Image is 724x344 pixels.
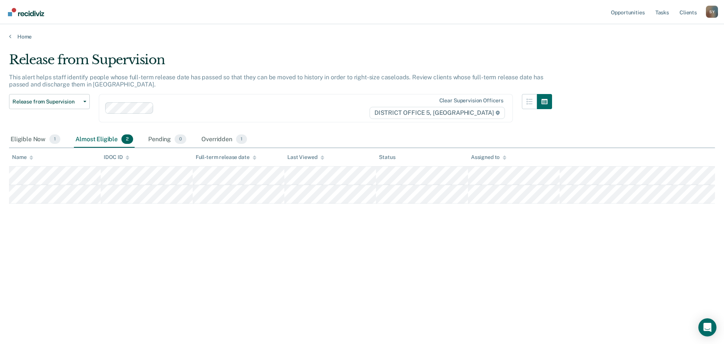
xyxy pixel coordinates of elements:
div: Last Viewed [287,154,324,160]
span: Release from Supervision [12,99,80,105]
button: Profile dropdown button [706,6,718,18]
span: 0 [175,134,186,144]
div: Eligible Now1 [9,131,62,148]
div: Status [379,154,395,160]
div: Pending0 [147,131,188,148]
span: 1 [236,134,247,144]
div: Overridden1 [200,131,248,148]
span: 1 [49,134,60,144]
a: Home [9,33,715,40]
span: 2 [121,134,133,144]
div: Assigned to [471,154,506,160]
div: IDOC ID [104,154,129,160]
button: Release from Supervision [9,94,90,109]
div: Release from Supervision [9,52,552,74]
div: Almost Eligible2 [74,131,135,148]
div: Clear supervision officers [439,97,503,104]
img: Recidiviz [8,8,44,16]
span: DISTRICT OFFICE 5, [GEOGRAPHIC_DATA] [370,107,505,119]
div: S Y [706,6,718,18]
div: Full-term release date [196,154,256,160]
div: Name [12,154,33,160]
div: Open Intercom Messenger [698,318,716,336]
p: This alert helps staff identify people whose full-term release date has passed so that they can b... [9,74,543,88]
